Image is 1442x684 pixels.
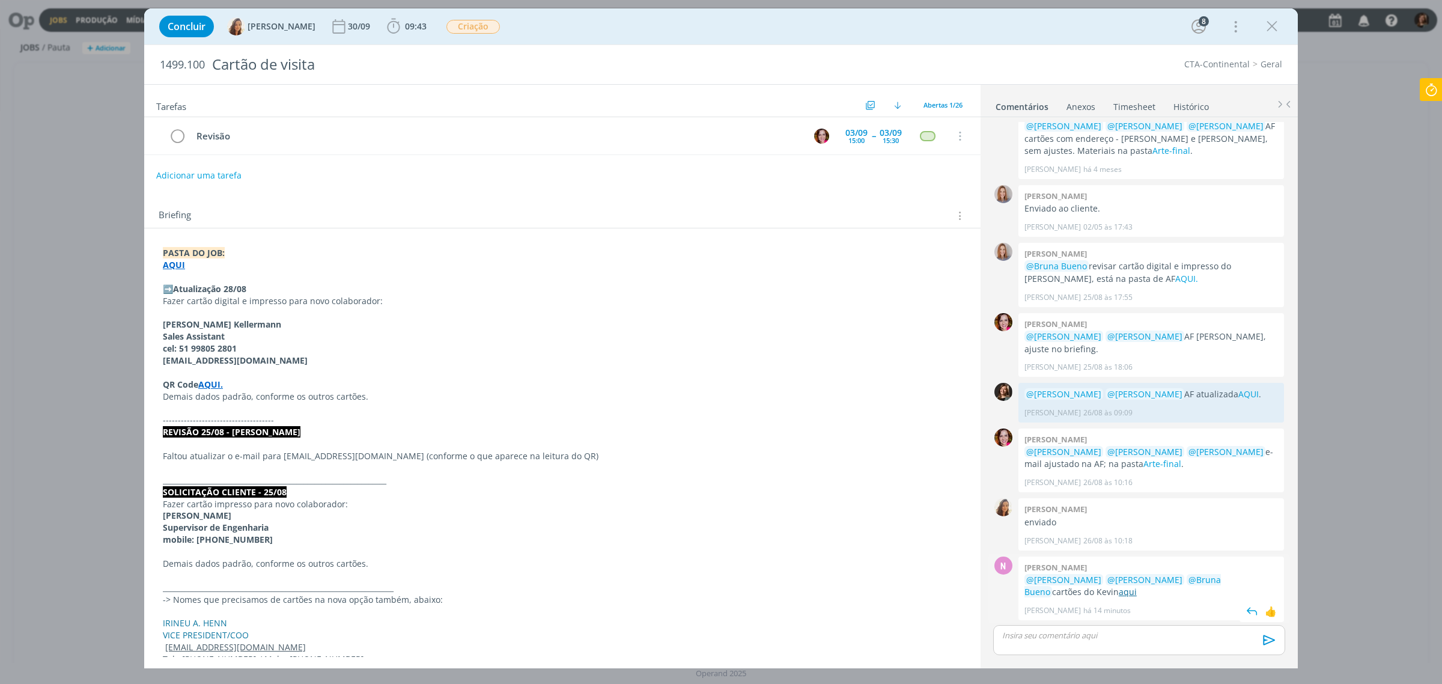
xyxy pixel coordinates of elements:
button: 09:43 [384,17,430,36]
strong: AQUI. [198,379,223,390]
button: Concluir [159,16,214,37]
span: 26/08 às 10:18 [1083,536,1133,546]
p: e-mail ajustado na AF; na pasta . [1024,446,1278,471]
span: @Bruna Bueno [1026,260,1087,272]
span: 25/08 às 17:55 [1083,292,1133,303]
a: AQUI [163,259,185,270]
span: IRINEU A. HENN [163,617,227,629]
p: ------------------------------------- [163,414,962,426]
div: N [994,557,1012,575]
p: Demais dados padrão, conforme os outros cartões. [163,391,962,403]
strong: [EMAIL_ADDRESS][DOMAIN_NAME] [163,355,308,366]
a: aqui [1119,586,1137,597]
button: B [812,127,830,145]
span: @[PERSON_NAME] [1107,331,1182,342]
div: 15:30 [883,137,899,144]
span: há 14 minutos [1083,605,1131,616]
p: AF atualizada . [1024,388,1278,400]
span: @[PERSON_NAME] [1026,120,1101,132]
button: Adicionar uma tarefa [156,165,242,186]
span: Tel.: [PHONE_NUMBER] / Mob.: [PHONE_NUMBER] [163,653,364,665]
span: Tarefas [156,98,186,112]
img: B [994,429,1012,447]
img: answer.svg [1243,602,1261,620]
strong: QR Code [163,379,198,390]
span: @[PERSON_NAME] [1107,120,1182,132]
button: Criação [446,19,500,34]
b: [PERSON_NAME] [1024,191,1087,201]
span: @[PERSON_NAME] [1107,446,1182,457]
span: 1499.100 [160,58,205,72]
strong: Supervisor de Engenharia [163,522,269,533]
span: @[PERSON_NAME] [1107,388,1182,400]
a: AQUI. [1175,273,1198,284]
div: 03/09 [880,129,902,137]
p: cartões do Kevin [1024,574,1278,599]
button: V[PERSON_NAME] [227,17,315,35]
p: Fazer cartão impresso para novo colaborador: [163,498,962,510]
a: CTA-Continental [1184,58,1250,70]
div: 30/09 [348,22,373,31]
span: 26/08 às 10:16 [1083,477,1133,488]
a: Histórico [1173,96,1209,113]
span: @[PERSON_NAME] [1188,446,1264,457]
p: [PERSON_NAME] [1024,605,1081,616]
a: Arte-final [1152,145,1190,156]
a: Arte-final [1143,458,1181,469]
span: [PERSON_NAME] [248,22,315,31]
p: Fazer cartão digital e impresso para novo colaborador: [163,295,962,307]
p: Faltou atualizar o e-mail para [EMAIL_ADDRESS][DOMAIN_NAME] (conforme o que aparece na leitura do... [163,450,962,462]
img: V [227,17,245,35]
p: Demais dados padrão, conforme os outros cartões. [163,558,962,570]
p: AF [PERSON_NAME], ajuste no briefing. [1024,331,1278,355]
p: [PERSON_NAME] [1024,292,1081,303]
strong: SOLICITAÇÃO CLIENTE - 25/08 [163,486,287,498]
img: A [994,185,1012,203]
a: Timesheet [1113,96,1156,113]
strong: cel: 51 99805 2801 [163,343,237,354]
div: Revisão [191,129,803,144]
b: [PERSON_NAME] [1024,504,1087,515]
span: 09:43 [405,20,427,32]
span: há 4 meses [1083,164,1122,175]
p: Enviado ao cliente. [1024,203,1278,215]
a: Geral [1261,58,1282,70]
span: @[PERSON_NAME] [1188,120,1264,132]
strong: [PERSON_NAME] Kellermann [163,319,281,330]
span: Criação [446,20,500,34]
div: dialog [144,8,1298,668]
span: 26/08 às 09:09 [1083,408,1133,418]
span: @[PERSON_NAME] [1026,388,1101,400]
span: VICE PRESIDENT/COO [163,629,249,641]
b: [PERSON_NAME] [1024,248,1087,259]
a: AQUI [1238,388,1259,400]
span: Briefing [159,208,191,224]
p: AF cartões com endereço - [PERSON_NAME] e [PERSON_NAME], sem ajustes. Materiais na pasta . [1024,120,1278,157]
img: arrow-down.svg [894,102,901,109]
b: [PERSON_NAME] [1024,562,1087,573]
p: revisar cartão digital e impresso do [PERSON_NAME], está na pasta de AF [1024,260,1278,285]
span: @[PERSON_NAME] [1026,446,1101,457]
p: ________________________________________________________________ [163,582,962,594]
p: enviado [1024,516,1278,528]
span: 02/05 às 17:43 [1083,222,1133,233]
p: [PERSON_NAME] [1024,536,1081,546]
p: ______________________________________________________________ [163,474,962,486]
p: -> Nomes que precisamos de cartões na nova opção também, abaixo: [163,594,962,606]
span: @[PERSON_NAME] [1026,331,1101,342]
strong: [PERSON_NAME] [163,510,231,521]
img: A [994,243,1012,261]
b: [PERSON_NAME] [1024,434,1087,445]
p: [PERSON_NAME] [1024,222,1081,233]
p: [PERSON_NAME] [1024,362,1081,373]
div: Cartão de visita [207,50,809,79]
span: @[PERSON_NAME] [1026,574,1101,585]
p: [PERSON_NAME] [1024,408,1081,418]
span: @[PERSON_NAME] [1107,574,1182,585]
button: 8 [1189,17,1208,36]
div: 03/09 [845,129,868,137]
p: [PERSON_NAME] [1024,164,1081,175]
strong: mobile: [PHONE_NUMBER] [163,534,273,545]
img: B [994,313,1012,331]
